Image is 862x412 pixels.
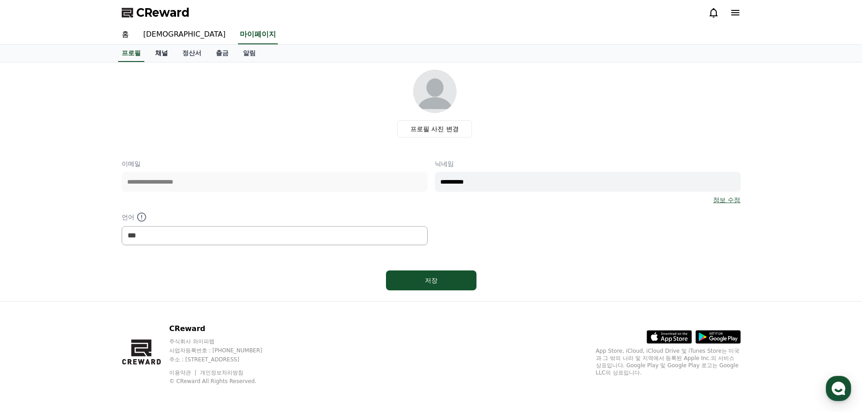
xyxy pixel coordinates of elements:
a: 이용약관 [169,369,198,376]
a: [DEMOGRAPHIC_DATA] [136,25,233,44]
p: 이메일 [122,159,428,168]
a: 대화 [60,287,117,309]
a: 홈 [114,25,136,44]
a: 정보 수정 [713,195,740,204]
span: 홈 [29,300,34,308]
p: App Store, iCloud, iCloud Drive 및 iTunes Store는 미국과 그 밖의 나라 및 지역에서 등록된 Apple Inc.의 서비스 상표입니다. Goo... [596,347,741,376]
span: CReward [136,5,190,20]
p: © CReward All Rights Reserved. [169,378,280,385]
p: 주식회사 와이피랩 [169,338,280,345]
img: profile_image [413,70,457,113]
p: CReward [169,323,280,334]
a: 프로필 [118,45,144,62]
p: 사업자등록번호 : [PHONE_NUMBER] [169,347,280,354]
a: 채널 [148,45,175,62]
a: CReward [122,5,190,20]
div: 저장 [404,276,458,285]
a: 설정 [117,287,174,309]
span: 설정 [140,300,151,308]
label: 프로필 사진 변경 [397,120,472,137]
p: 닉네임 [435,159,741,168]
p: 주소 : [STREET_ADDRESS] [169,356,280,363]
a: 알림 [236,45,263,62]
span: 대화 [83,301,94,308]
a: 출금 [209,45,236,62]
a: 마이페이지 [238,25,278,44]
a: 정산서 [175,45,209,62]
p: 언어 [122,212,428,223]
button: 저장 [386,270,476,290]
a: 개인정보처리방침 [200,369,243,376]
a: 홈 [3,287,60,309]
